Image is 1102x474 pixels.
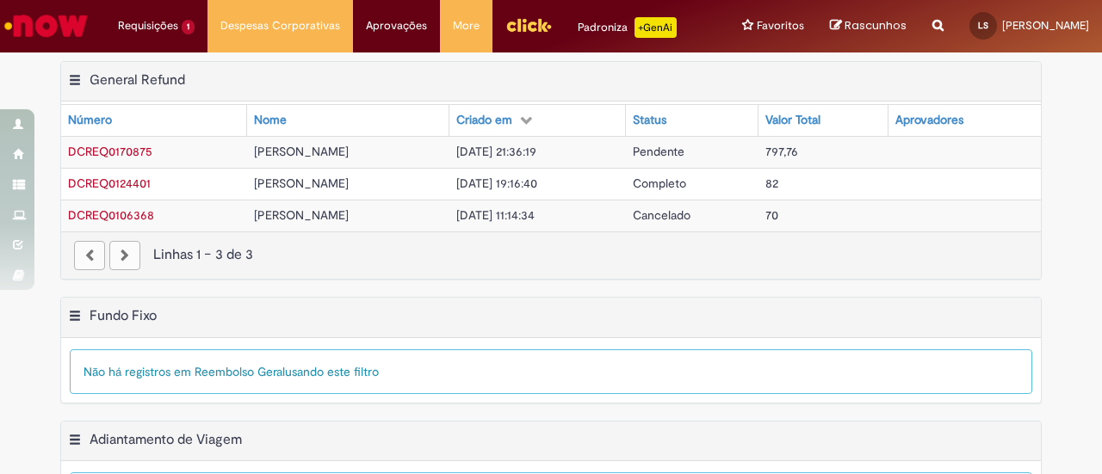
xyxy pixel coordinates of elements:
img: ServiceNow [2,9,90,43]
span: Despesas Corporativas [220,17,340,34]
span: 1 [182,20,195,34]
span: Cancelado [633,207,690,223]
span: Requisições [118,17,178,34]
span: DCREQ0170875 [68,144,152,159]
h2: Adiantamento de Viagem [90,431,242,448]
span: Completo [633,175,686,191]
span: 82 [765,175,778,191]
span: More [453,17,480,34]
span: [PERSON_NAME] [254,175,349,191]
a: Abrir Registro: DCREQ0170875 [68,144,152,159]
span: Rascunhos [845,17,907,34]
div: Valor Total [765,112,820,129]
a: Abrir Registro: DCREQ0124401 [68,175,151,191]
nav: paginação [61,231,1041,279]
span: Pendente [633,144,684,159]
span: 70 [765,207,778,223]
span: [PERSON_NAME] [254,207,349,223]
h2: General Refund [90,71,185,89]
span: [DATE] 19:16:40 [456,175,537,191]
a: Rascunhos [830,18,907,34]
button: Adiantamento de Viagem Menu de contexto [68,431,82,453]
span: 797,76 [765,144,798,159]
span: Aprovações [366,17,427,34]
span: usando este filtro [285,364,379,379]
p: +GenAi [635,17,677,38]
div: Criado em [456,112,512,129]
span: LS [978,20,988,31]
span: Favoritos [757,17,804,34]
div: Aprovadores [895,112,963,129]
span: [DATE] 11:14:34 [456,207,535,223]
span: DCREQ0124401 [68,175,151,191]
div: Não há registros em Reembolso Geral [70,349,1032,394]
button: General Refund Menu de contexto [68,71,82,94]
div: Linhas 1 − 3 de 3 [74,245,1028,265]
span: [DATE] 21:36:19 [456,144,536,159]
span: [PERSON_NAME] [254,144,349,159]
div: Número [68,112,112,129]
span: [PERSON_NAME] [1002,18,1089,33]
img: click_logo_yellow_360x200.png [505,12,552,38]
h2: Fundo Fixo [90,307,157,324]
div: Status [633,112,666,129]
div: Padroniza [578,17,677,38]
span: DCREQ0106368 [68,207,154,223]
button: Fundo Fixo Menu de contexto [68,307,82,329]
a: Abrir Registro: DCREQ0106368 [68,207,154,223]
div: Nome [254,112,287,129]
